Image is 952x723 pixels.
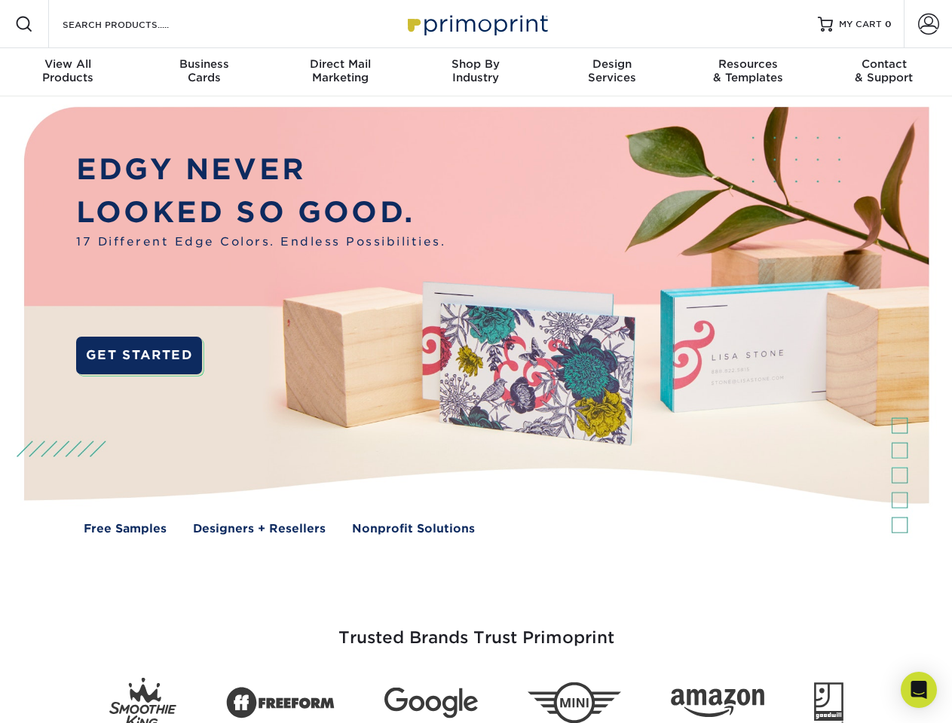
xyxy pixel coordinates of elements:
a: Free Samples [84,520,167,538]
span: Contact [816,57,952,71]
a: Nonprofit Solutions [352,520,475,538]
img: Amazon [671,689,764,718]
a: Shop ByIndustry [408,48,543,96]
img: Google [384,688,478,718]
a: Designers + Resellers [193,520,326,538]
a: Direct MailMarketing [272,48,408,96]
a: DesignServices [544,48,680,96]
div: Cards [136,57,271,84]
a: Resources& Templates [680,48,816,96]
span: Business [136,57,271,71]
span: Direct Mail [272,57,408,71]
span: MY CART [839,18,882,31]
span: 0 [885,19,892,29]
input: SEARCH PRODUCTS..... [61,15,208,33]
iframe: Google Customer Reviews [4,677,128,718]
h3: Trusted Brands Trust Primoprint [35,592,917,666]
img: Primoprint [401,8,552,40]
p: LOOKED SO GOOD. [76,191,445,234]
div: & Support [816,57,952,84]
div: Services [544,57,680,84]
a: GET STARTED [76,337,202,374]
span: 17 Different Edge Colors. Endless Possibilities. [76,233,445,251]
div: & Templates [680,57,816,84]
img: Goodwill [814,682,843,723]
div: Marketing [272,57,408,84]
span: Resources [680,57,816,71]
span: Shop By [408,57,543,71]
a: Contact& Support [816,48,952,96]
p: EDGY NEVER [76,148,445,191]
div: Open Intercom Messenger [901,672,937,708]
div: Industry [408,57,543,84]
span: Design [544,57,680,71]
a: BusinessCards [136,48,271,96]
